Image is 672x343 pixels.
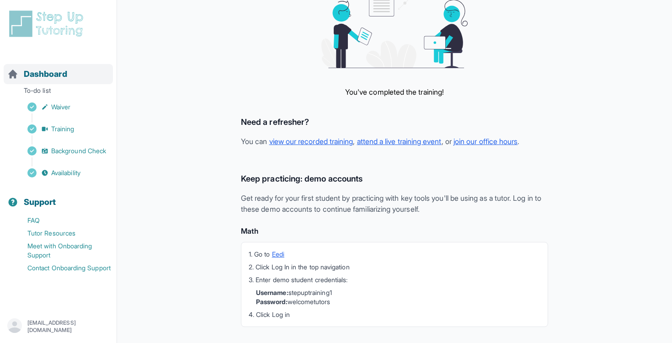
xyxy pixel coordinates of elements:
a: Meet with Onboarding Support [7,240,117,262]
h3: Keep practicing: demo accounts [241,172,548,185]
img: logo [7,9,89,38]
a: FAQ [7,214,117,227]
span: Dashboard [24,68,67,80]
a: view our recorded training [269,137,353,146]
button: [EMAIL_ADDRESS][DOMAIN_NAME] [7,318,109,335]
p: You can , , or . [241,136,548,147]
li: 2. Click Log In in the top navigation [249,263,540,272]
button: Support [4,181,113,212]
a: Availability [7,166,117,179]
a: Dashboard [7,68,67,80]
strong: Password: [256,298,288,305]
li: 3. Enter demo student credentials: [249,275,540,284]
span: Background Check [51,146,106,155]
strong: Username: [256,289,288,296]
h4: Math [241,225,548,236]
p: To-do list [4,86,113,99]
a: Eedi [272,250,284,258]
a: join our office hours [453,137,517,146]
li: 4. Click Log in [249,310,540,319]
span: Support [24,196,56,209]
a: Tutor Resources [7,227,117,240]
a: attend a live training event [357,137,442,146]
a: Contact Onboarding Support [7,262,117,274]
li: stepuptraining1 welcometutors [256,288,540,306]
p: You've completed the training! [345,86,444,97]
span: Training [51,124,75,134]
h3: Need a refresher? [241,116,548,129]
a: Waiver [7,101,117,113]
button: Dashboard [4,53,113,84]
span: Availability [51,168,80,177]
span: Waiver [51,102,70,112]
p: Get ready for your first student by practicing with key tools you'll be using as a tutor. Log in ... [241,193,548,214]
p: [EMAIL_ADDRESS][DOMAIN_NAME] [27,319,109,334]
li: 1. Go to [249,250,540,259]
a: Background Check [7,145,117,157]
a: Training [7,123,117,135]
